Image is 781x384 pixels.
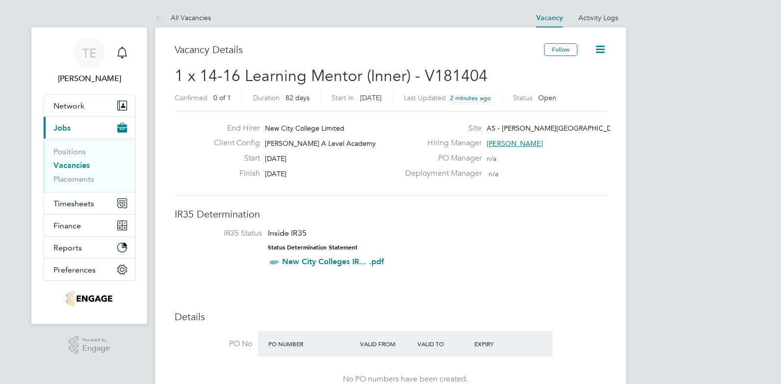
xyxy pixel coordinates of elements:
[399,138,482,148] label: Hiring Manager
[175,339,252,349] label: PO No
[175,66,488,85] span: 1 x 14-16 Learning Mentor (Inner) - V181404
[268,228,307,238] span: Inside IR35
[266,335,358,353] div: PO Number
[399,168,482,179] label: Deployment Manager
[487,154,496,163] span: n/a
[82,336,110,344] span: Powered by
[253,93,280,102] label: Duration
[538,93,556,102] span: Open
[82,47,97,59] span: TE
[489,169,498,178] span: n/a
[53,161,90,170] a: Vacancies
[399,153,482,164] label: PO Manager
[450,94,491,102] span: 2 minutes ago
[206,168,260,179] label: Finish
[578,13,618,22] a: Activity Logs
[53,174,94,184] a: Placements
[43,37,135,84] a: TE[PERSON_NAME]
[265,169,286,178] span: [DATE]
[82,344,110,353] span: Engage
[206,123,260,134] label: End Hirer
[265,154,286,163] span: [DATE]
[206,153,260,164] label: Start
[399,123,482,134] label: Site
[332,93,354,102] label: Start In
[43,73,135,84] span: Tom Ellis
[44,215,135,236] button: Finance
[415,335,472,353] div: Valid To
[206,138,260,148] label: Client Config
[53,199,94,208] span: Timesheets
[487,139,543,148] span: [PERSON_NAME]
[265,139,376,148] span: [PERSON_NAME] A Level Academy
[175,208,606,220] h3: IR35 Determination
[44,259,135,280] button: Preferences
[213,93,231,102] span: 0 of 1
[53,221,81,230] span: Finance
[155,13,211,22] a: All Vacancies
[184,228,262,239] label: IR35 Status
[175,93,208,102] label: Confirmed
[358,335,415,353] div: Valid From
[404,93,446,102] label: Last Updated
[66,291,112,306] img: jjfox-logo-retina.png
[265,124,344,133] span: New City College Limited
[53,243,82,252] span: Reports
[175,310,606,323] h3: Details
[175,43,544,56] h3: Vacancy Details
[44,237,135,258] button: Reports
[69,336,110,355] a: Powered byEngage
[268,244,358,251] strong: Status Determination Statement
[53,123,71,133] span: Jobs
[472,335,529,353] div: Expiry
[536,14,563,22] a: Vacancy
[487,124,627,133] span: AS - [PERSON_NAME][GEOGRAPHIC_DATA]
[31,27,147,324] nav: Main navigation
[544,43,577,56] button: Follow
[44,95,135,116] button: Network
[44,138,135,192] div: Jobs
[286,93,310,102] span: 82 days
[53,101,84,110] span: Network
[43,291,135,306] a: Go to home page
[513,93,532,102] label: Status
[282,257,384,266] a: New City Colleges IR... .pdf
[44,117,135,138] button: Jobs
[53,265,96,274] span: Preferences
[360,93,382,102] span: [DATE]
[53,147,86,156] a: Positions
[44,192,135,214] button: Timesheets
